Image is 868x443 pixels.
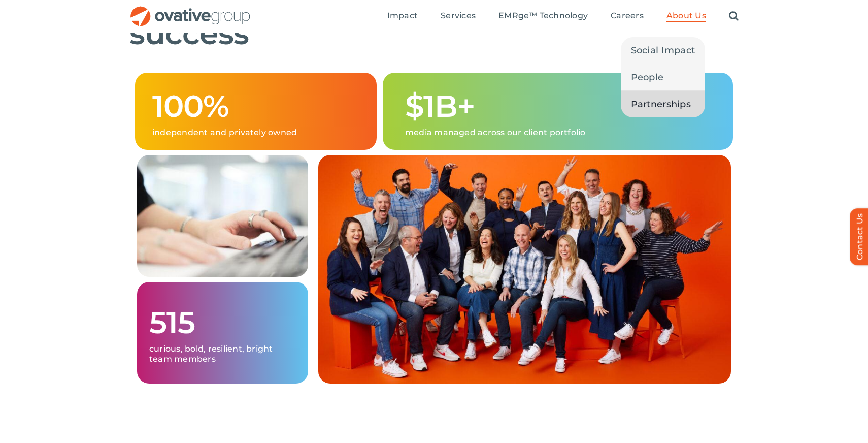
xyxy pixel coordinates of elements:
[318,155,731,384] img: About Us – Grid 2
[387,11,418,22] a: Impact
[498,11,588,22] a: EMRge™ Technology
[405,128,716,138] p: media managed across our client portfolio
[621,91,706,117] a: Partnerships
[631,70,664,84] span: People
[611,11,644,21] span: Careers
[152,90,359,122] h1: 100%
[498,11,588,21] span: EMRge™ Technology
[387,11,418,21] span: Impact
[405,90,716,122] h1: $1B+
[441,11,476,21] span: Services
[441,11,476,22] a: Services
[137,155,308,277] img: About Us – Grid 1
[666,11,706,21] span: About Us
[621,64,706,90] a: People
[621,37,706,64] a: Social Impact
[611,11,644,22] a: Careers
[631,97,691,111] span: Partnerships
[152,128,359,138] p: independent and privately owned
[129,5,251,15] a: OG_Full_horizontal_RGB
[666,11,706,22] a: About Us
[729,11,739,22] a: Search
[149,344,296,364] p: curious, bold, resilient, bright team members
[631,43,695,57] span: Social Impact
[149,306,296,339] h1: 515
